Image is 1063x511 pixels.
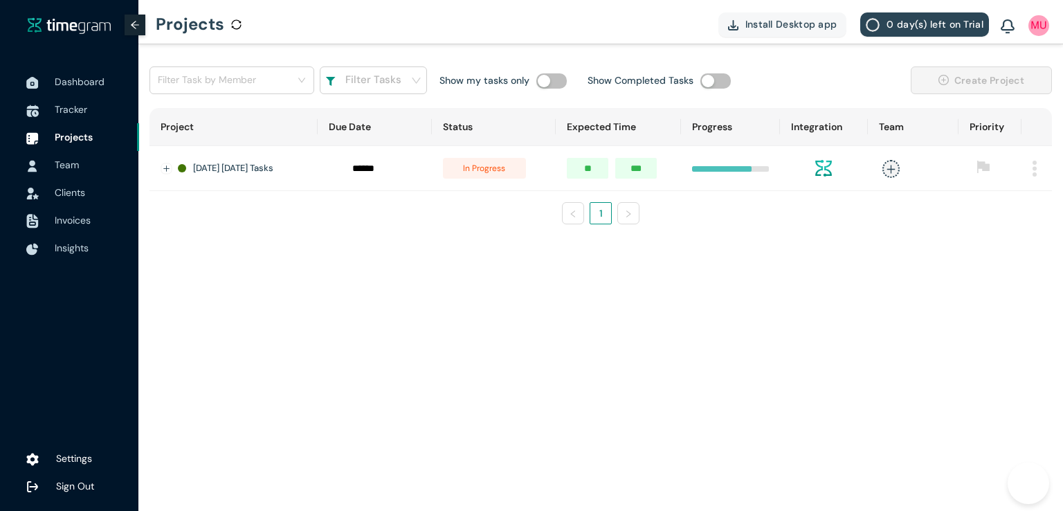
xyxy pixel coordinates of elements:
span: in progress [443,158,526,179]
span: Sign Out [56,480,94,492]
span: 0 day(s) left on Trial [887,17,983,32]
span: Team [55,159,79,171]
span: flag [976,160,990,174]
button: plus-circleCreate Project [911,66,1052,94]
span: right [624,210,633,218]
span: plus [882,160,900,177]
span: Invoices [55,214,91,226]
a: 1 [590,203,611,224]
button: right [617,202,639,224]
img: settings.78e04af822cf15d41b38c81147b09f22.svg [26,453,39,467]
span: Projects [55,131,93,143]
span: Insights [55,242,89,254]
img: InsightsIcon [26,243,39,256]
img: integration [815,160,832,177]
iframe: Toggle Customer Support [1008,463,1049,504]
h1: Filter Tasks [345,72,401,89]
th: Expected Time [556,108,680,146]
img: logOut.ca60ddd252d7bab9102ea2608abe0238.svg [26,481,39,493]
th: Priority [958,108,1021,146]
img: TimeTrackerIcon [26,105,39,117]
h1: Projects [156,3,224,45]
span: sync [231,19,242,30]
th: Progress [681,108,780,146]
th: Team [868,108,959,146]
img: ProjectIcon [26,132,39,145]
img: InvoiceIcon [26,188,39,199]
img: filterIcon [325,77,336,87]
th: Integration [780,108,868,146]
span: Clients [55,186,85,199]
h1: Show my tasks only [439,73,529,88]
img: UserIcon [26,160,39,172]
img: BellIcon [1001,19,1015,35]
span: left [569,210,577,218]
h1: Show Completed Tasks [588,73,693,88]
button: 0 day(s) left on Trial [860,12,989,37]
li: Previous Page [562,202,584,224]
img: UserIcon [1028,15,1049,36]
h1: [DATE] [DATE] Tasks [193,161,273,175]
button: Install Desktop app [718,12,847,37]
th: Status [432,108,556,146]
img: DownloadApp [728,20,738,30]
div: [DATE] [DATE] Tasks [178,161,307,175]
li: 1 [590,202,612,224]
li: Next Page [617,202,639,224]
span: Tracker [55,103,87,116]
button: Expand row [161,163,172,174]
img: DashboardIcon [26,77,39,89]
span: Settings [56,452,92,465]
button: left [562,202,584,224]
th: Project [149,108,318,146]
span: arrow-left [130,20,140,30]
img: timegram [28,17,111,34]
img: InvoiceIcon [26,214,39,228]
th: Due Date [318,108,432,146]
span: Install Desktop app [745,17,837,32]
span: down [411,75,421,86]
span: Dashboard [55,75,105,88]
img: MenuIcon.83052f96084528689178504445afa2f4.svg [1033,161,1037,177]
